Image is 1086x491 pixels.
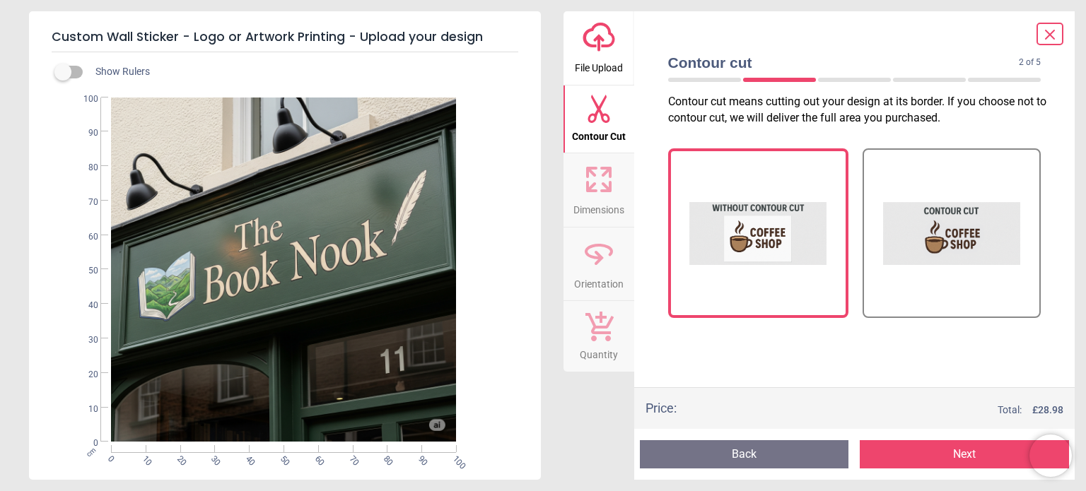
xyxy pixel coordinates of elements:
button: Contour Cut [564,85,634,153]
span: 50 [71,265,98,277]
iframe: Brevo live chat [1029,434,1072,477]
span: 60 [312,454,321,463]
span: Contour Cut [572,123,626,144]
span: 80 [71,162,98,174]
span: 20 [71,369,98,381]
button: Orientation [564,227,634,301]
button: Dimensions [564,153,634,227]
span: cm [85,446,98,459]
div: Total: [698,403,1064,418]
span: 50 [277,454,286,463]
img: With contour cut [883,162,1020,304]
span: £ [1032,403,1063,418]
span: 80 [380,454,390,463]
span: 0 [71,437,98,449]
span: 2 of 5 [1019,57,1041,69]
span: 90 [415,454,424,463]
span: 60 [71,231,98,243]
button: Next [860,440,1069,468]
button: Quantity [564,301,634,372]
span: 30 [209,454,218,463]
span: 70 [346,454,356,463]
button: File Upload [564,11,634,85]
span: 100 [71,93,98,105]
span: 90 [71,127,98,139]
span: Contour cut [668,52,1020,73]
span: 30 [71,334,98,346]
span: Dimensions [573,196,624,218]
span: Orientation [574,271,624,292]
h5: Custom Wall Sticker - Logo or Artwork Printing - Upload your design [52,23,518,52]
span: 10 [139,454,148,463]
p: Contour cut means cutting out your design at its border. If you choose not to contour cut, we wil... [668,94,1053,126]
span: File Upload [575,54,623,76]
span: Quantity [580,341,618,362]
div: Show Rulers [63,64,541,81]
span: 70 [71,196,98,208]
span: 28.98 [1038,404,1063,415]
span: 10 [71,403,98,415]
button: Back [640,440,849,468]
img: Without contour cut [689,162,827,304]
span: 0 [105,454,114,463]
span: 20 [174,454,183,463]
div: Price : [646,399,677,417]
span: 40 [243,454,252,463]
span: 40 [71,300,98,312]
span: 100 [450,454,459,463]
